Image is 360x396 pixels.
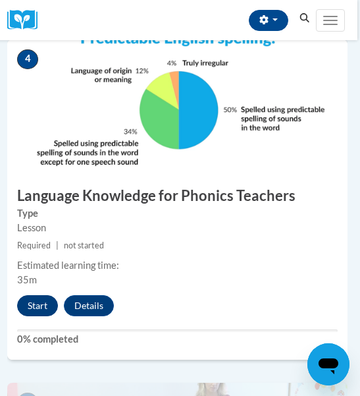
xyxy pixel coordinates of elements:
label: 0% completed [17,332,338,347]
div: Lesson [17,221,338,235]
button: Start [17,295,58,316]
span: | [56,240,59,250]
h3: Language Knowledge for Phonics Teachers [7,186,347,206]
span: Required [17,240,51,250]
span: 35m [17,274,37,285]
button: Details [64,295,114,316]
label: Type [17,206,338,221]
div: Estimated learning time: [17,258,338,273]
button: Search [295,11,315,26]
img: Course Image [7,40,347,171]
span: not started [64,240,104,250]
button: Account Settings [249,10,288,31]
iframe: Button to launch messaging window [307,343,349,385]
span: 4 [17,49,38,69]
img: Logo brand [7,10,47,30]
a: Cox Campus [7,10,47,30]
